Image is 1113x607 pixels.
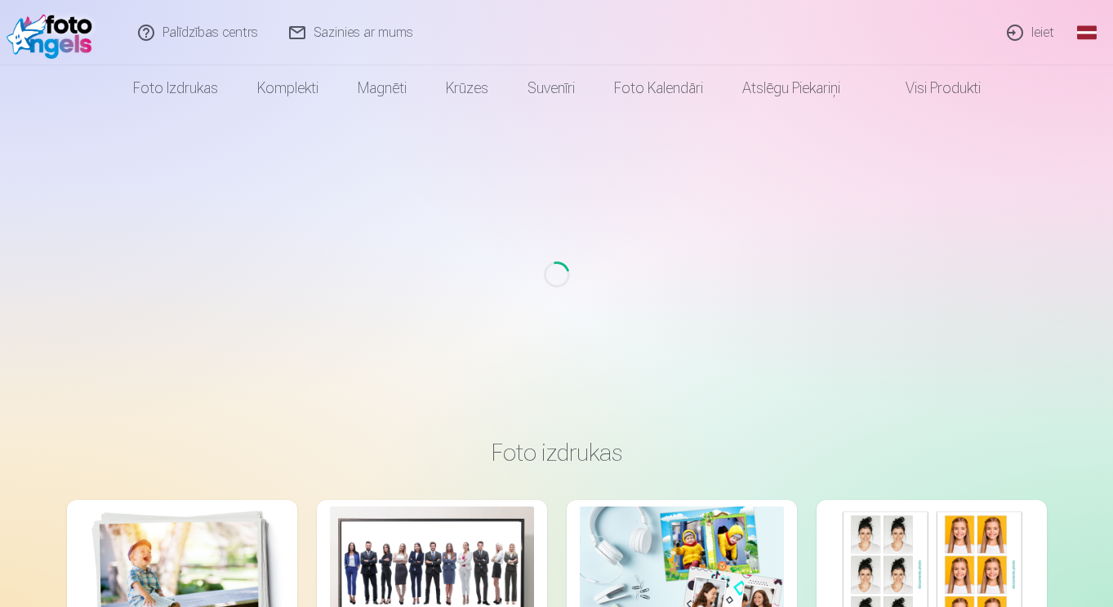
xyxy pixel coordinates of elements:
a: Krūzes [426,65,508,111]
a: Atslēgu piekariņi [723,65,860,111]
h3: Foto izdrukas [80,438,1034,467]
a: Suvenīri [508,65,594,111]
img: /fa1 [7,7,100,59]
a: Foto kalendāri [594,65,723,111]
a: Foto izdrukas [114,65,238,111]
a: Komplekti [238,65,338,111]
a: Visi produkti [860,65,1000,111]
a: Magnēti [338,65,426,111]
